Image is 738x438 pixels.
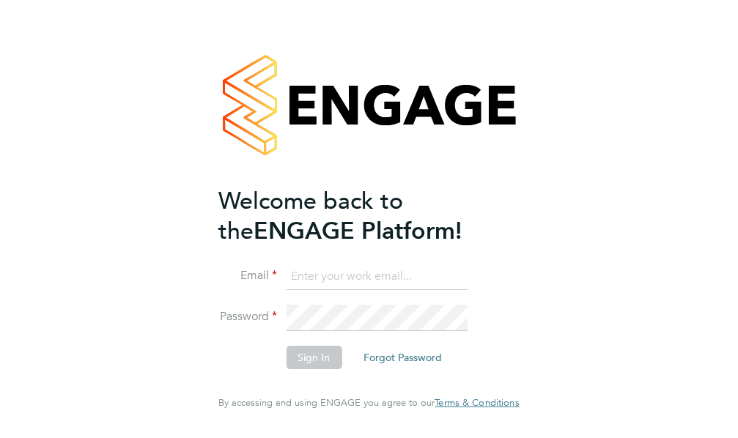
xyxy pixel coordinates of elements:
[218,396,519,409] span: By accessing and using ENGAGE you agree to our
[435,396,519,409] span: Terms & Conditions
[286,264,467,290] input: Enter your work email...
[286,346,342,369] button: Sign In
[218,187,403,245] span: Welcome back to the
[218,186,504,246] h2: ENGAGE Platform!
[435,397,519,409] a: Terms & Conditions
[218,268,277,283] label: Email
[352,346,454,369] button: Forgot Password
[218,309,277,324] label: Password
